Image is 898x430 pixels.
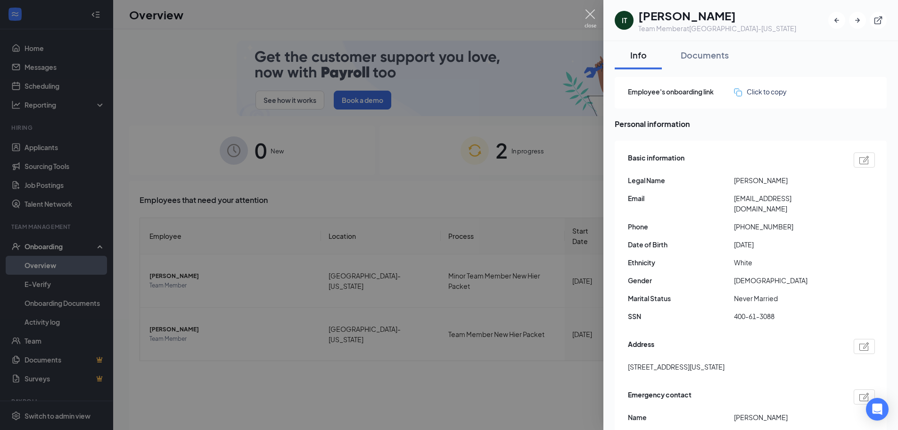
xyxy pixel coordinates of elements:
[866,398,889,421] div: Open Intercom Messenger
[628,311,734,321] span: SSN
[734,88,742,96] img: click-to-copy.71757273a98fde459dfc.svg
[734,239,840,250] span: [DATE]
[870,12,887,29] button: ExternalLink
[622,16,627,25] div: IT
[734,257,840,268] span: White
[849,12,866,29] button: ArrowRight
[628,86,734,97] span: Employee's onboarding link
[734,275,840,286] span: [DEMOGRAPHIC_DATA]
[734,175,840,185] span: [PERSON_NAME]
[734,311,840,321] span: 400-61-3088
[628,293,734,304] span: Marital Status
[734,86,787,97] button: Click to copy
[638,8,796,24] h1: [PERSON_NAME]
[628,389,692,405] span: Emergency contact
[628,152,684,168] span: Basic information
[628,275,734,286] span: Gender
[734,412,840,422] span: [PERSON_NAME]
[628,362,725,372] span: [STREET_ADDRESS][US_STATE]
[628,175,734,185] span: Legal Name
[638,24,796,33] div: Team Member at [GEOGRAPHIC_DATA]-[US_STATE]
[628,221,734,232] span: Phone
[832,16,841,25] svg: ArrowLeftNew
[734,193,840,214] span: [EMAIL_ADDRESS][DOMAIN_NAME]
[628,412,734,422] span: Name
[828,12,845,29] button: ArrowLeftNew
[628,339,654,354] span: Address
[628,257,734,268] span: Ethnicity
[681,49,729,61] div: Documents
[628,193,734,203] span: Email
[734,221,840,232] span: [PHONE_NUMBER]
[734,293,840,304] span: Never Married
[853,16,862,25] svg: ArrowRight
[628,239,734,250] span: Date of Birth
[873,16,883,25] svg: ExternalLink
[624,49,652,61] div: Info
[615,118,887,130] span: Personal information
